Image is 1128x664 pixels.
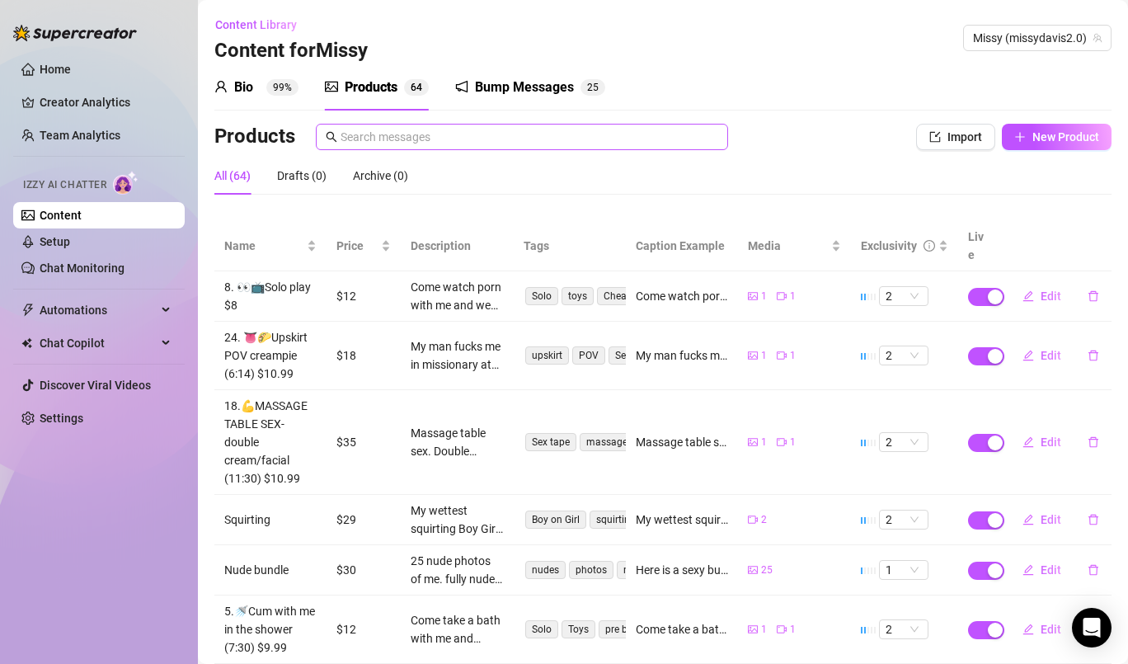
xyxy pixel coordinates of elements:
span: Edit [1041,349,1061,362]
span: delete [1088,290,1099,302]
span: Edit [1041,513,1061,526]
input: Search messages [341,128,718,146]
th: Media [738,221,850,271]
span: Toys [562,620,595,638]
button: delete [1074,283,1112,309]
div: Bio [234,78,253,97]
div: Bump Messages [475,78,574,97]
span: Sex tape [525,433,576,451]
span: 2 [886,346,922,365]
sup: 64 [404,79,429,96]
span: Media [748,237,827,255]
span: Solo [525,620,558,638]
td: $12 [327,596,401,664]
span: 2 [587,82,593,93]
td: 5.🚿Cum with me in the shower (7:30) $9.99 [214,596,327,664]
span: Cheap content [597,287,675,305]
span: POV [572,346,605,365]
a: Creator Analytics [40,89,172,115]
span: picture [748,624,758,634]
span: picture [748,351,758,360]
span: 1 [790,289,796,304]
span: nudes [525,561,566,579]
span: edit [1022,564,1034,576]
span: 2 [761,512,767,528]
span: naked [617,561,657,579]
span: Name [224,237,303,255]
span: Solo [525,287,558,305]
div: Open Intercom Messenger [1072,608,1112,648]
span: 2 [886,511,922,529]
sup: 99% [266,79,298,96]
span: 6 [411,82,416,93]
span: toys [562,287,594,305]
span: picture [748,291,758,301]
th: Name [214,221,327,271]
span: 1 [790,348,796,364]
button: delete [1074,557,1112,583]
button: delete [1074,429,1112,455]
span: Edit [1041,290,1061,303]
a: Home [40,63,71,76]
span: 1 [790,622,796,638]
div: Archive (0) [353,167,408,185]
span: picture [325,80,338,93]
span: edit [1022,436,1034,448]
span: Edit [1041,623,1061,636]
div: My man fucks me in missionary at first and then flips me over for a doggy style fuck where I get ... [636,346,728,365]
th: Live [958,221,999,271]
div: Come watch porn with me and we can cum together. This is throwback video to pre boobjob. Where I ... [411,278,503,314]
span: 2 [886,287,922,305]
span: video-camera [748,515,758,525]
div: Products [345,78,397,97]
td: 24. 👅🌮Upskirt POV creampie (6:14) $10.99 [214,322,327,390]
span: pre boob job [599,620,668,638]
button: delete [1074,506,1112,533]
span: import [929,131,941,143]
span: 1 [886,561,922,579]
h3: Products [214,124,295,150]
button: Edit [1009,283,1074,309]
span: Import [947,130,982,144]
span: picture [748,565,758,575]
span: delete [1088,350,1099,361]
button: Edit [1009,429,1074,455]
span: Content Library [215,18,297,31]
th: Description [401,221,513,271]
td: 8. 👀📺Solo play $8 [214,271,327,322]
span: plus [1014,131,1026,143]
span: thunderbolt [21,304,35,317]
div: My wettest squirting Boy Girl tape. My man fingers my pussy until I squirt all over the floor. Af... [636,511,728,529]
img: logo-BBDzfeDw.svg [13,25,137,41]
span: 1 [761,348,767,364]
button: New Product [1002,124,1112,150]
th: Tags [514,221,626,271]
span: Price [336,237,378,255]
span: 1 [761,289,767,304]
div: Come take a bath with me and watch me pre boob job. I scrub myself down and lather myself in bubb... [411,611,503,648]
div: Come watch porn with me and we can cum together. This is throwback video to pre boobjob. Where I ... [636,287,728,305]
div: Come take a bath with me and watch me pre boob job. I scrub myself down and lather myself in bubb... [636,620,728,638]
span: delete [1088,564,1099,576]
span: delete [1088,514,1099,525]
a: Content [40,209,82,222]
a: Setup [40,235,70,248]
div: 25 nude photos of me. fully nude in explicit positions. Fake titties. Vagina and ass all included... [411,552,503,588]
div: My wettest squirting Boy Girl tape. My man fingers my pussy until I squirt all over the floor. Af... [411,502,503,538]
td: 18.💪MASSAGE TABLE SEX- double cream/facial (11:30) $10.99 [214,390,327,495]
span: Missy (missydavis2.0) [973,26,1102,50]
span: 1 [761,435,767,450]
span: delete [1088,436,1099,448]
div: Here is a sexy bundle of nudes that I know you will love 🤤 [636,561,728,579]
span: team [1093,33,1102,43]
span: user [214,80,228,93]
td: $35 [327,390,401,495]
td: $12 [327,271,401,322]
span: Edit [1041,436,1061,449]
td: $18 [327,322,401,390]
span: massage table [580,433,659,451]
button: Edit [1009,342,1074,369]
span: 2 [886,433,922,451]
span: 1 [790,435,796,450]
button: Edit [1009,557,1074,583]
